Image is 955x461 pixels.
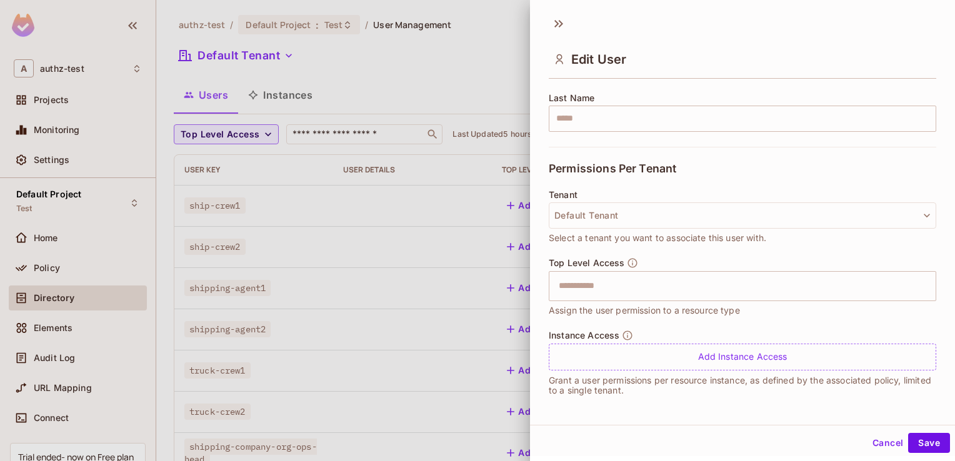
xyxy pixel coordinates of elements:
[549,344,936,370] div: Add Instance Access
[549,258,624,268] span: Top Level Access
[549,93,594,103] span: Last Name
[867,433,908,453] button: Cancel
[549,162,676,175] span: Permissions Per Tenant
[571,52,626,67] span: Edit User
[549,202,936,229] button: Default Tenant
[549,231,766,245] span: Select a tenant you want to associate this user with.
[908,433,950,453] button: Save
[549,375,936,395] p: Grant a user permissions per resource instance, as defined by the associated policy, limited to a...
[549,304,740,317] span: Assign the user permission to a resource type
[549,330,619,340] span: Instance Access
[929,284,932,287] button: Open
[549,190,577,200] span: Tenant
